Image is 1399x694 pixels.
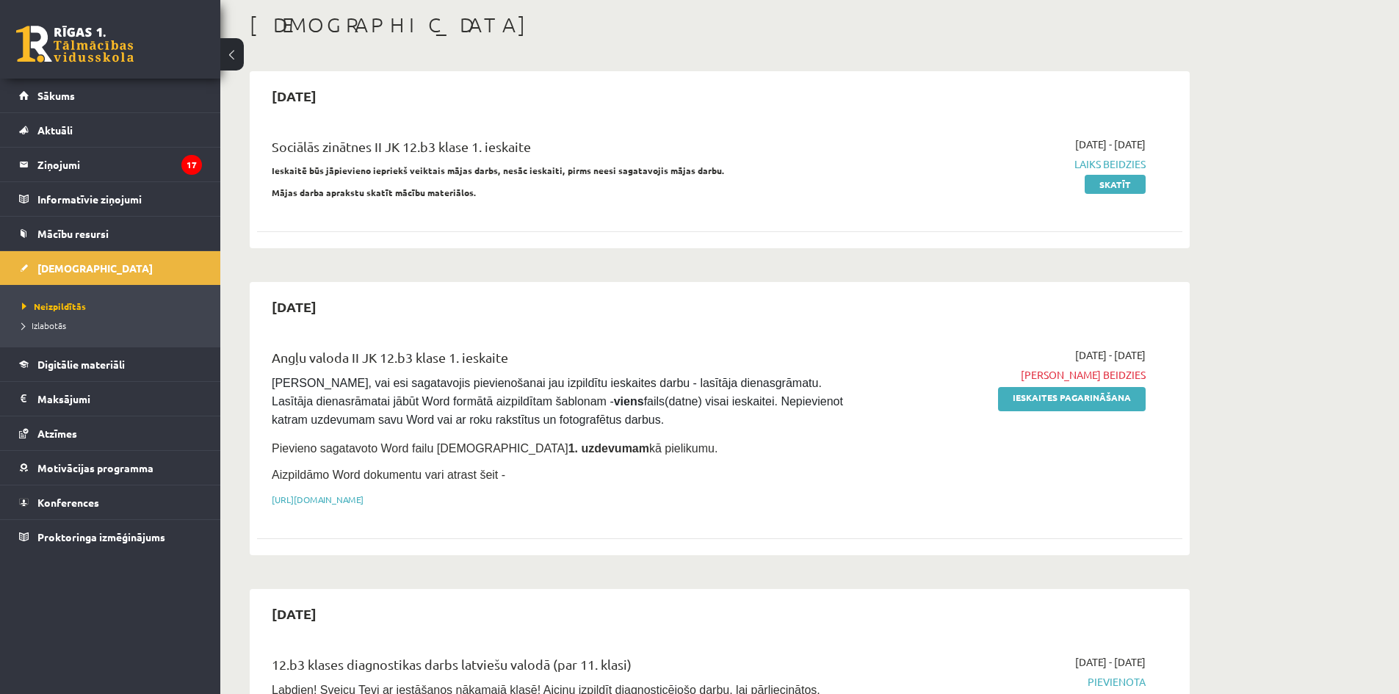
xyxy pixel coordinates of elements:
a: Sākums [19,79,202,112]
span: Mācību resursi [37,227,109,240]
span: Pievienota [869,674,1146,690]
a: Maksājumi [19,382,202,416]
a: Ieskaites pagarināšana [998,387,1146,411]
div: Sociālās zinātnes II JK 12.b3 klase 1. ieskaite [272,137,847,164]
a: Motivācijas programma [19,451,202,485]
a: Informatīvie ziņojumi [19,182,202,216]
h2: [DATE] [257,596,331,631]
span: Atzīmes [37,427,77,440]
span: [DATE] - [DATE] [1075,654,1146,670]
span: Digitālie materiāli [37,358,125,371]
strong: Ieskaitē būs jāpievieno iepriekš veiktais mājas darbs, nesāc ieskaiti, pirms neesi sagatavojis mā... [272,165,725,176]
a: Ziņojumi17 [19,148,202,181]
a: Mācību resursi [19,217,202,250]
span: Konferences [37,496,99,509]
a: Proktoringa izmēģinājums [19,520,202,554]
span: Aizpildāmo Word dokumentu vari atrast šeit - [272,469,505,481]
legend: Informatīvie ziņojumi [37,182,202,216]
legend: Ziņojumi [37,148,202,181]
a: Aktuāli [19,113,202,147]
a: Atzīmes [19,416,202,450]
a: Rīgas 1. Tālmācības vidusskola [16,26,134,62]
span: Motivācijas programma [37,461,153,474]
h2: [DATE] [257,79,331,113]
a: Konferences [19,485,202,519]
span: Pievieno sagatavoto Word failu [DEMOGRAPHIC_DATA] kā pielikumu. [272,442,717,455]
a: Digitālie materiāli [19,347,202,381]
span: [PERSON_NAME] beidzies [869,367,1146,383]
div: Angļu valoda II JK 12.b3 klase 1. ieskaite [272,347,847,375]
a: [URL][DOMAIN_NAME] [272,494,364,505]
span: [PERSON_NAME], vai esi sagatavojis pievienošanai jau izpildītu ieskaites darbu - lasītāja dienasg... [272,377,846,426]
span: Aktuāli [37,123,73,137]
span: [DATE] - [DATE] [1075,347,1146,363]
span: Izlabotās [22,319,66,331]
span: [DEMOGRAPHIC_DATA] [37,261,153,275]
strong: Mājas darba aprakstu skatīt mācību materiālos. [272,187,477,198]
a: Skatīt [1085,175,1146,194]
span: [DATE] - [DATE] [1075,137,1146,152]
div: 12.b3 klases diagnostikas darbs latviešu valodā (par 11. klasi) [272,654,847,682]
a: Izlabotās [22,319,206,332]
i: 17 [181,155,202,175]
h2: [DATE] [257,289,331,324]
legend: Maksājumi [37,382,202,416]
h1: [DEMOGRAPHIC_DATA] [250,12,1190,37]
span: Sākums [37,89,75,102]
span: Proktoringa izmēģinājums [37,530,165,543]
strong: 1. uzdevumam [568,442,649,455]
span: Neizpildītās [22,300,86,312]
a: [DEMOGRAPHIC_DATA] [19,251,202,285]
strong: viens [614,395,644,408]
span: Laiks beidzies [869,156,1146,172]
a: Neizpildītās [22,300,206,313]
